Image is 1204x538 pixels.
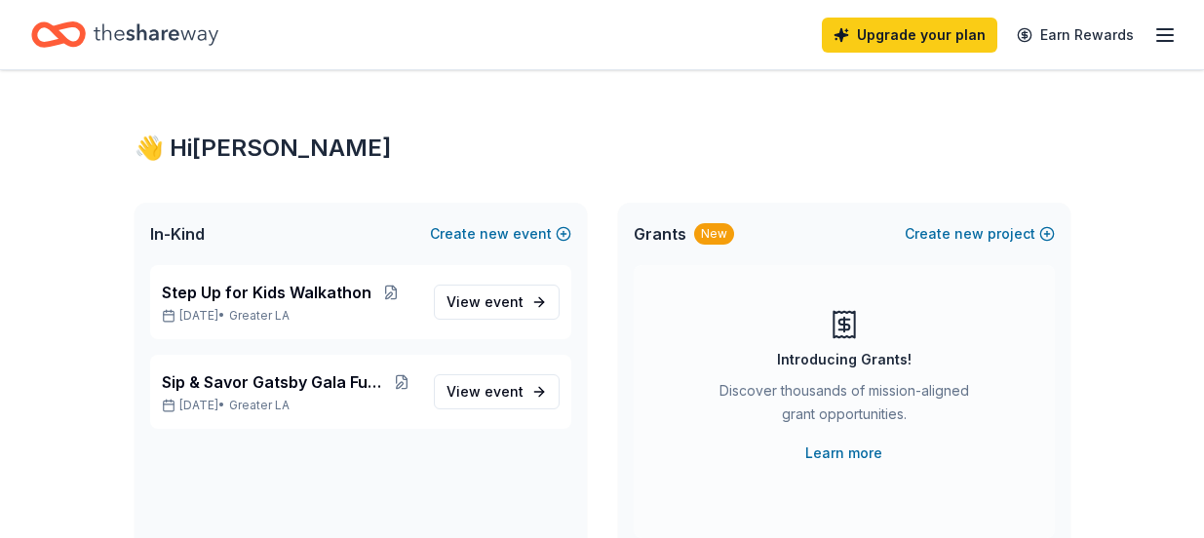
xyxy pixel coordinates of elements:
[447,380,524,403] span: View
[712,379,977,434] div: Discover thousands of mission-aligned grant opportunities.
[634,222,686,246] span: Grants
[694,223,734,245] div: New
[822,18,997,53] a: Upgrade your plan
[162,398,418,413] p: [DATE] •
[434,285,560,320] a: View event
[485,383,524,400] span: event
[777,348,912,371] div: Introducing Grants!
[434,374,560,409] a: View event
[162,281,371,304] span: Step Up for Kids Walkathon
[229,308,290,324] span: Greater LA
[1005,18,1146,53] a: Earn Rewards
[162,370,386,394] span: Sip & Savor Gatsby Gala Fundraiser
[805,442,882,465] a: Learn more
[31,12,218,58] a: Home
[430,222,571,246] button: Createnewevent
[480,222,509,246] span: new
[135,133,1070,164] div: 👋 Hi [PERSON_NAME]
[905,222,1055,246] button: Createnewproject
[954,222,984,246] span: new
[150,222,205,246] span: In-Kind
[485,293,524,310] span: event
[229,398,290,413] span: Greater LA
[447,290,524,314] span: View
[162,308,418,324] p: [DATE] •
